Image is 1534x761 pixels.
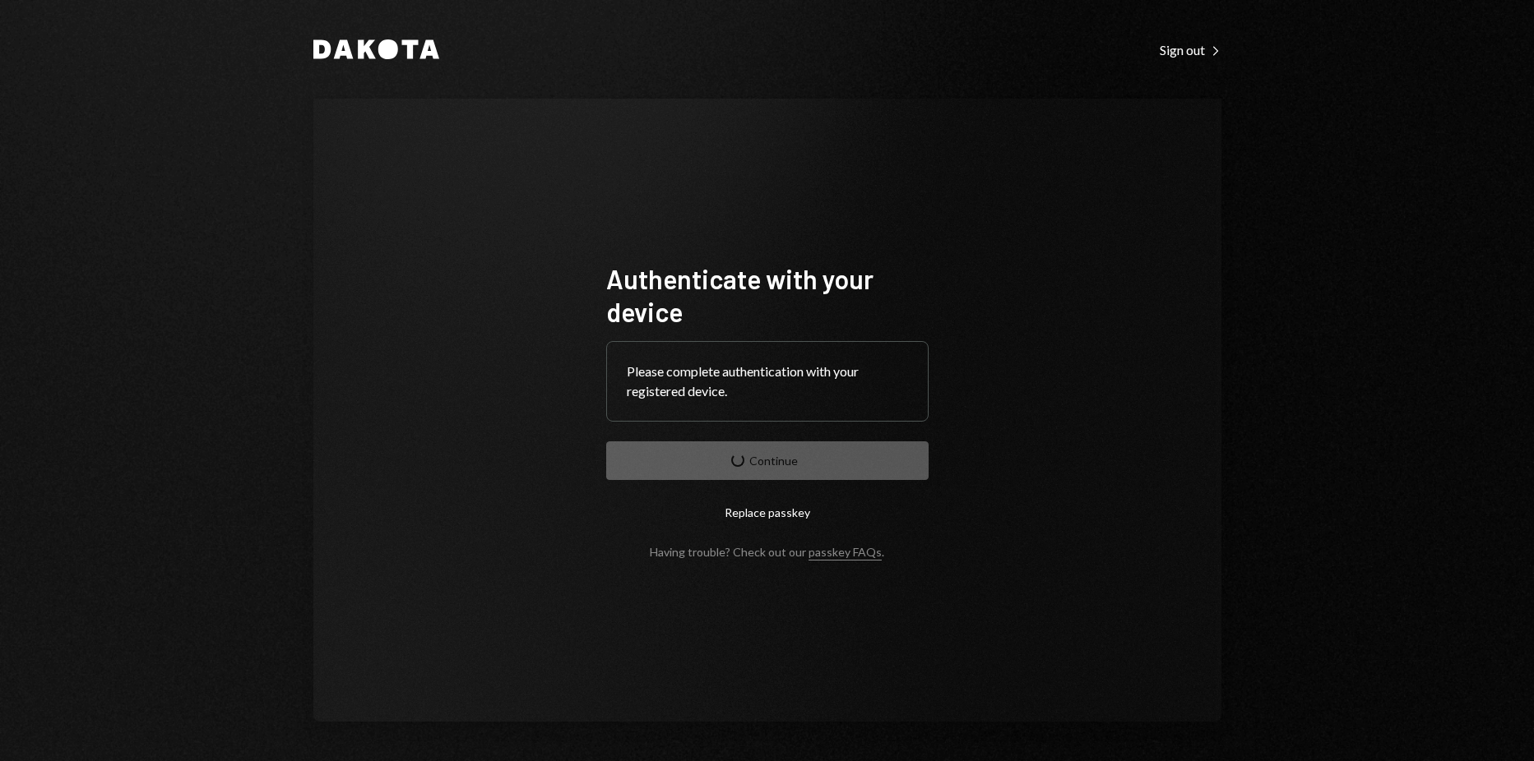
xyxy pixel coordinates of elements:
[606,262,929,328] h1: Authenticate with your device
[809,545,882,560] a: passkey FAQs
[627,362,908,401] div: Please complete authentication with your registered device.
[1160,40,1221,58] a: Sign out
[1160,42,1221,58] div: Sign out
[606,493,929,532] button: Replace passkey
[650,545,884,559] div: Having trouble? Check out our .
